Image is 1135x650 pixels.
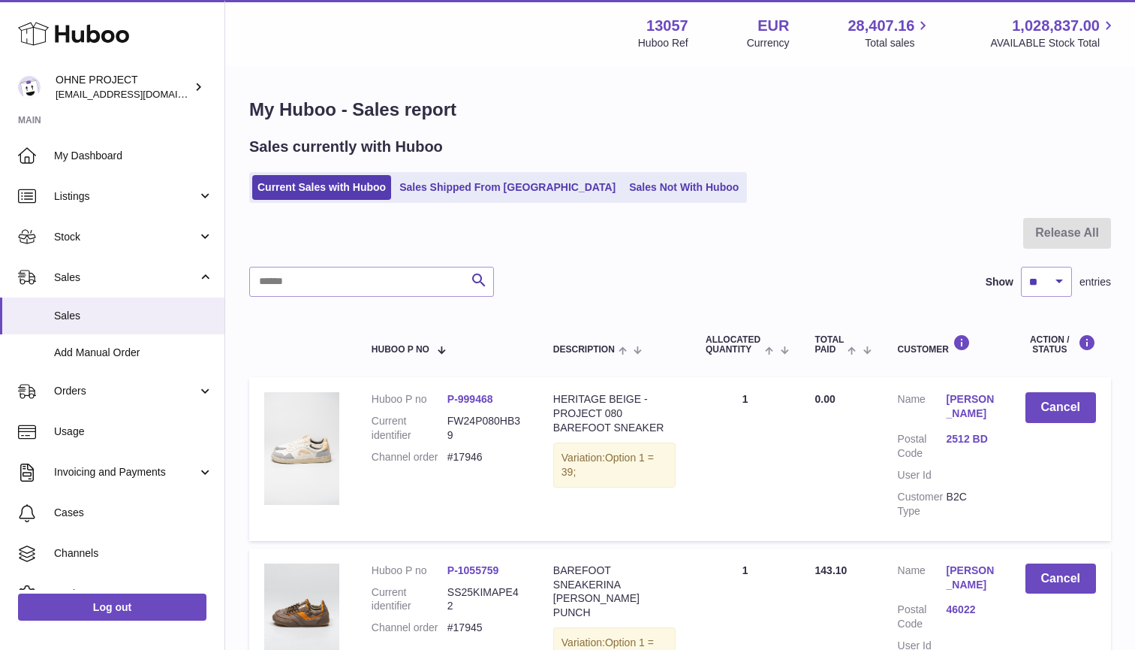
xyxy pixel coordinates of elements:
[18,594,206,621] a: Log out
[1025,564,1096,594] button: Cancel
[638,36,688,50] div: Huboo Ref
[249,98,1111,122] h1: My Huboo - Sales report
[372,564,447,578] dt: Huboo P no
[947,603,995,617] a: 46022
[947,564,995,592] a: [PERSON_NAME]
[898,432,947,461] dt: Postal Code
[865,36,932,50] span: Total sales
[54,309,213,323] span: Sales
[947,432,995,446] a: 2512 BD
[1025,334,1096,355] div: Action / Status
[553,392,676,435] div: HERITAGE BEIGE - PROJECT 080 BAREFOOT SNEAKER
[54,271,197,285] span: Sales
[252,175,391,200] a: Current Sales with Huboo
[898,603,947,631] dt: Postal Code
[56,88,221,100] span: [EMAIL_ADDRESS][DOMAIN_NAME]
[898,490,947,518] dt: Customer Type
[372,345,429,355] span: Huboo P no
[394,175,621,200] a: Sales Shipped From [GEOGRAPHIC_DATA]
[847,16,914,36] span: 28,407.16
[54,346,213,360] span: Add Manual Order
[757,16,789,36] strong: EUR
[447,564,499,576] a: P-1055759
[1012,16,1100,36] span: 1,028,837.00
[54,384,197,398] span: Orders
[447,621,523,635] dd: #17945
[553,564,676,621] div: BAREFOOT SNEAKERINA [PERSON_NAME] PUNCH
[691,377,800,540] td: 1
[898,468,947,482] dt: User Id
[447,393,493,405] a: P-999468
[898,334,995,355] div: Customer
[1079,275,1111,289] span: entries
[249,137,443,157] h2: Sales currently with Huboo
[553,443,676,488] div: Variation:
[54,189,197,204] span: Listings
[56,73,191,101] div: OHNE PROJECT
[898,564,947,596] dt: Name
[1025,392,1096,423] button: Cancel
[624,175,744,200] a: Sales Not With Huboo
[447,450,523,464] dd: #17946
[372,585,447,614] dt: Current identifier
[372,450,447,464] dt: Channel order
[847,16,932,50] a: 28,407.16 Total sales
[18,76,41,98] img: support@ohneproject.com
[54,230,197,244] span: Stock
[447,585,523,614] dd: SS25KIMAPE42
[447,414,523,443] dd: FW24P080HB39
[990,36,1117,50] span: AVAILABLE Stock Total
[646,16,688,36] strong: 13057
[815,564,847,576] span: 143.10
[372,621,447,635] dt: Channel order
[372,414,447,443] dt: Current identifier
[54,465,197,479] span: Invoicing and Payments
[747,36,790,50] div: Currency
[986,275,1013,289] label: Show
[947,392,995,421] a: [PERSON_NAME]
[54,587,213,601] span: Settings
[54,546,213,561] span: Channels
[54,149,213,163] span: My Dashboard
[264,392,339,505] img: CREAM.png
[553,345,615,355] span: Description
[706,335,761,355] span: ALLOCATED Quantity
[372,392,447,407] dt: Huboo P no
[561,452,654,478] span: Option 1 = 39;
[815,393,835,405] span: 0.00
[898,392,947,425] dt: Name
[815,335,844,355] span: Total paid
[990,16,1117,50] a: 1,028,837.00 AVAILABLE Stock Total
[54,425,213,439] span: Usage
[947,490,995,518] dd: B2C
[54,506,213,520] span: Cases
